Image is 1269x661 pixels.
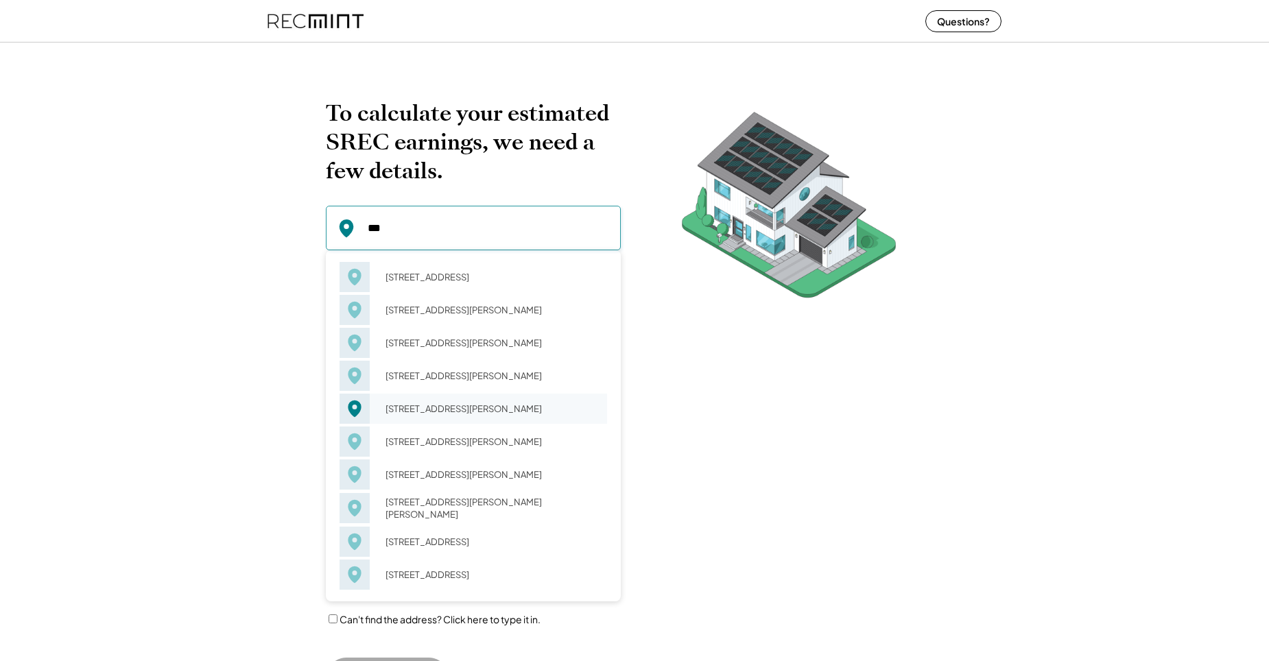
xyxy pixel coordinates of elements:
div: [STREET_ADDRESS][PERSON_NAME] [377,300,607,320]
div: [STREET_ADDRESS][PERSON_NAME] [377,465,607,484]
div: [STREET_ADDRESS][PERSON_NAME][PERSON_NAME] [377,492,607,524]
div: [STREET_ADDRESS] [377,532,607,551]
h2: To calculate your estimated SREC earnings, we need a few details. [326,99,621,185]
button: Questions? [925,10,1001,32]
div: [STREET_ADDRESS][PERSON_NAME] [377,432,607,451]
img: RecMintArtboard%207.png [655,99,923,319]
label: Can't find the address? Click here to type it in. [340,613,541,625]
div: [STREET_ADDRESS][PERSON_NAME] [377,366,607,385]
div: [STREET_ADDRESS][PERSON_NAME] [377,399,607,418]
div: [STREET_ADDRESS][PERSON_NAME] [377,333,607,352]
img: recmint-logotype%403x%20%281%29.jpeg [268,3,364,39]
div: [STREET_ADDRESS] [377,267,607,287]
div: [STREET_ADDRESS] [377,565,607,584]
